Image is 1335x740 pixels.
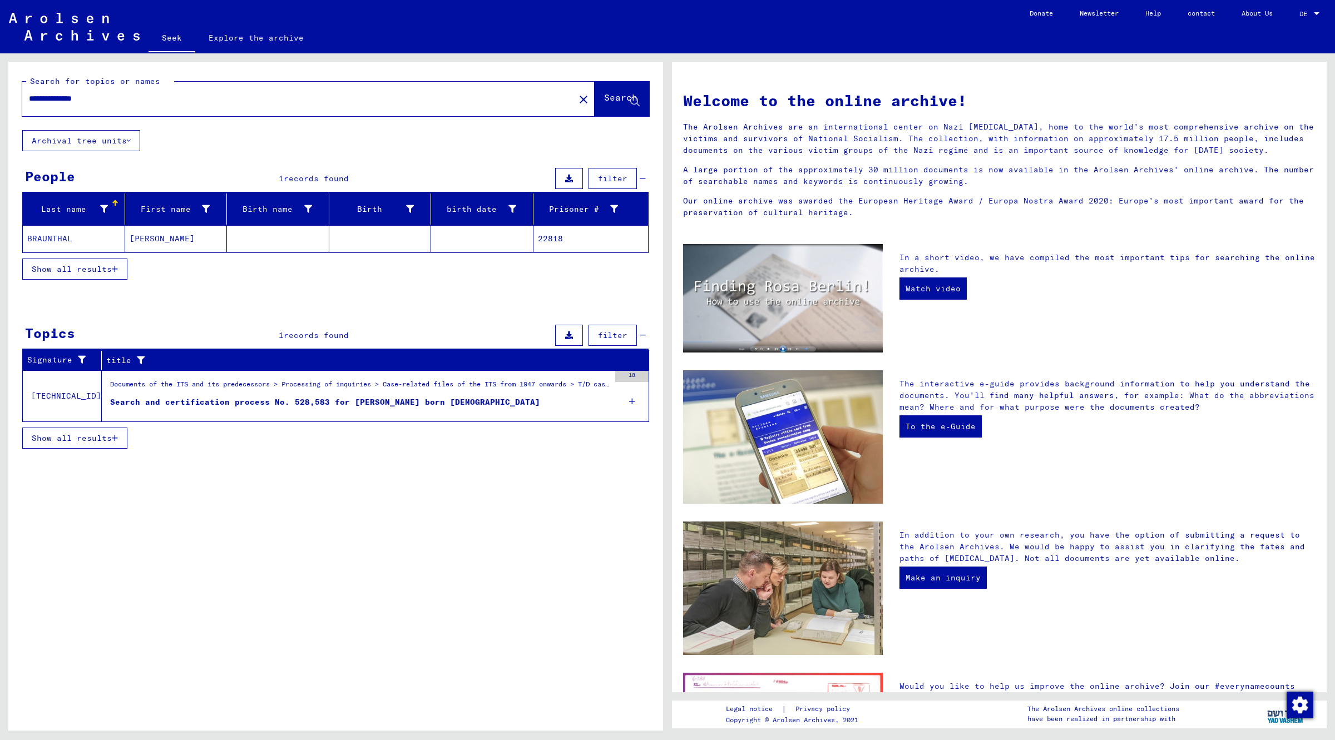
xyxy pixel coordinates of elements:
[899,567,987,589] a: Make an inquiry
[209,33,304,43] font: Explore the archive
[1299,9,1307,18] font: DE
[572,88,595,110] button: Clear
[9,13,140,41] img: Arolsen_neg.svg
[899,379,1314,412] font: The interactive e-guide provides background information to help you understand the documents. You...
[32,264,112,274] font: Show all results
[195,24,317,51] a: Explore the archive
[726,703,782,715] a: Legal notice
[22,259,127,280] button: Show all results
[1188,9,1215,17] font: contact
[110,380,1261,388] font: Documents of the ITS and its predecessors > Processing of inquiries > Case-related files of the I...
[795,704,850,713] font: Privacy policy
[22,130,140,151] button: Archival tree units
[27,234,72,244] font: BRAUNTHAL
[30,76,160,86] font: Search for topics or names
[231,200,329,218] div: Birth name
[106,351,635,369] div: title
[329,193,432,225] mat-header-cell: Birth
[899,681,1310,726] font: Would you like to help us improve the online archive? Join our #everynamecounts crowdsourcing ini...
[683,244,883,352] img: video.jpg
[906,284,961,294] font: Watch video
[899,277,967,300] a: Watch video
[284,330,349,340] font: records found
[1265,700,1307,728] img: yv_logo.png
[110,397,540,407] font: Search and certification process No. 528,583 for [PERSON_NAME] born [DEMOGRAPHIC_DATA]
[1030,9,1053,17] font: Donate
[787,703,863,715] a: Privacy policy
[899,415,982,438] a: To the e-Guide
[27,351,101,369] div: Signature
[1145,9,1161,17] font: Help
[357,204,382,214] font: Birth
[25,168,75,185] font: People
[243,204,293,214] font: Birth name
[549,204,599,214] font: Prisoner #
[431,193,533,225] mat-header-cell: birth date
[130,234,195,244] font: [PERSON_NAME]
[726,716,858,724] font: Copyright © Arolsen Archives, 2021
[899,252,1315,274] font: In a short video, we have compiled the most important tips for searching the online archive.
[906,421,976,431] font: To the e-Guide
[726,704,773,713] font: Legal notice
[782,704,787,714] font: |
[533,193,649,225] mat-header-cell: Prisoner #
[447,204,497,214] font: birth date
[106,355,131,365] font: title
[1242,9,1273,17] font: About Us
[149,24,195,53] a: Seek
[22,428,127,449] button: Show all results
[279,330,284,340] font: 1
[284,173,349,183] font: records found
[683,91,967,110] font: Welcome to the online archive!
[31,391,101,401] font: [TECHNICAL_ID]
[41,204,86,214] font: Last name
[589,325,637,346] button: filter
[629,371,635,379] font: 18
[899,530,1305,563] font: In addition to your own research, you have the option of submitting a request to the Arolsen Arch...
[683,196,1304,217] font: Our online archive was awarded the European Heritage Award / Europa Nostra Award 2020: Europe's m...
[279,173,284,183] font: 1
[598,330,627,340] font: filter
[23,193,125,225] mat-header-cell: Last name
[32,136,127,146] font: Archival tree units
[227,193,329,225] mat-header-cell: Birth name
[334,200,431,218] div: Birth
[538,234,563,244] font: 22818
[598,173,627,183] font: filter
[130,200,227,218] div: First name
[1287,692,1313,718] img: Change consent
[538,200,635,218] div: Prisoner #
[27,200,125,218] div: Last name
[577,93,590,106] mat-icon: close
[589,168,637,189] button: filter
[683,370,883,504] img: eguide.jpg
[25,325,75,341] font: Topics
[162,33,182,43] font: Seek
[1027,714,1175,723] font: have been realized in partnership with
[683,522,883,655] img: inquiries.jpg
[27,355,72,365] font: Signature
[683,165,1314,186] font: A large portion of the approximately 30 million documents is now available in the Arolsen Archive...
[604,92,637,103] font: Search
[32,433,112,443] font: Show all results
[436,200,533,218] div: birth date
[1080,9,1119,17] font: Newsletter
[141,204,191,214] font: First name
[125,193,228,225] mat-header-cell: First name
[683,122,1314,155] font: The Arolsen Archives are an international center on Nazi [MEDICAL_DATA], home to the world's most...
[595,82,649,116] button: Search
[906,573,981,583] font: Make an inquiry
[1027,704,1179,713] font: The Arolsen Archives online collections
